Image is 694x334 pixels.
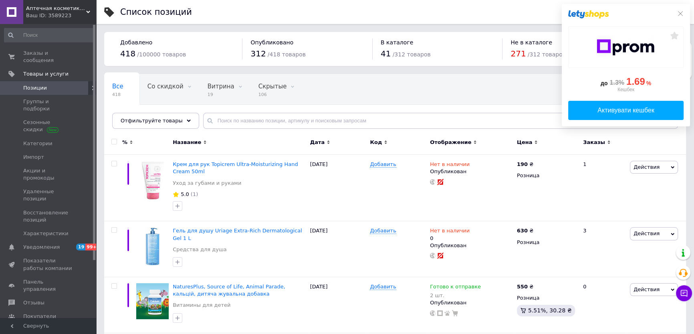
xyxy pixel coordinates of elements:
[633,164,660,170] span: Действия
[4,28,94,42] input: Поиск
[633,230,660,236] span: Действия
[26,5,86,12] span: Аптечная косметика из Франции
[173,246,227,253] a: Средства для душа
[85,244,99,250] span: 99+
[370,228,396,234] span: Добавить
[528,307,572,314] span: 5.51%, 30.28 ₴
[173,302,230,309] a: Витамины для детей
[528,51,566,58] span: / 312 товаров
[633,286,660,292] span: Действия
[430,161,470,170] span: Нет в наличии
[122,139,127,146] span: %
[510,39,552,46] span: Не в каталоге
[517,139,533,146] span: Цена
[137,51,186,58] span: / 100000 товаров
[147,83,184,90] span: Со скидкой
[173,139,201,146] span: Название
[208,92,234,98] span: 19
[517,161,533,168] div: ₴
[23,209,74,224] span: Восстановление позиций
[23,70,69,78] span: Товары и услуги
[308,221,368,277] div: [DATE]
[76,244,85,250] span: 19
[393,51,431,58] span: / 312 товаров
[136,283,169,319] img: NaturesPlus, Source of Life, Animal Parade, кальцій, дитяча жувальна добавка
[203,113,678,129] input: Поиск по названию позиции, артикулу и поисковым запросам
[191,191,198,197] span: (1)
[173,161,298,174] a: Крем для рук Topicrem Ultra-Moisturizing Hand Cream 50ml
[112,83,123,90] span: Все
[381,39,413,46] span: В каталоге
[517,283,533,290] div: ₴
[517,227,533,234] div: ₴
[121,118,183,124] span: Отфильтруйте товары
[112,92,123,98] span: 418
[181,191,189,197] span: 5.0
[430,228,470,236] span: Нет в наличии
[23,278,74,293] span: Панель управления
[310,139,325,146] span: Дата
[145,227,160,266] img: Гель для душу Uriage Extra-Rich Dermatological Gel 1 L
[250,39,293,46] span: Опубликовано
[23,98,74,112] span: Группы и подборки
[173,284,285,297] a: NaturesPlus, Source of Life, Animal Parade, кальцій, дитяча жувальна добавка
[23,188,74,202] span: Удаленные позиции
[250,49,266,58] span: 312
[583,139,605,146] span: Заказы
[173,228,302,241] a: Гель для душу Uriage Extra-Rich Dermatological Gel 1 L
[120,39,152,46] span: Добавлено
[430,168,513,175] div: Опубликован
[370,284,396,290] span: Добавить
[578,155,628,221] div: 1
[517,284,528,290] b: 550
[112,113,167,120] span: Опубликованные
[23,299,44,306] span: Отзывы
[23,167,74,182] span: Акции и промокоды
[430,284,481,292] span: Готово к отправке
[517,161,528,167] b: 190
[23,154,44,161] span: Импорт
[430,227,470,242] div: 0
[23,84,47,92] span: Позиции
[258,92,287,98] span: 106
[120,49,135,58] span: 418
[26,12,96,19] div: Ваш ID: 3589223
[258,83,287,90] span: Скрытые
[23,313,56,320] span: Покупатели
[308,277,368,333] div: [DATE]
[517,239,576,246] div: Розница
[381,49,391,58] span: 41
[23,257,74,272] span: Показатели работы компании
[208,83,234,90] span: Витрина
[517,294,576,302] div: Розница
[23,244,60,251] span: Уведомления
[370,161,396,168] span: Добавить
[430,292,481,298] div: 2 шт.
[517,228,528,234] b: 630
[308,155,368,221] div: [DATE]
[578,277,628,333] div: 0
[370,139,382,146] span: Код
[430,242,513,249] div: Опубликован
[23,50,74,64] span: Заказы и сообщения
[517,172,576,179] div: Розница
[173,180,241,187] a: Уход за губами и руками
[23,119,74,133] span: Сезонные скидки
[141,161,164,200] img: Крем для рук Topicrem Ultra-Moisturizing Hand Cream 50ml
[430,139,471,146] span: Отображение
[510,49,526,58] span: 271
[23,140,52,147] span: Категории
[268,51,306,58] span: / 418 товаров
[430,299,513,306] div: Опубликован
[578,221,628,277] div: 3
[676,285,692,301] button: Чат с покупателем
[120,8,192,16] div: Список позиций
[23,230,69,237] span: Характеристики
